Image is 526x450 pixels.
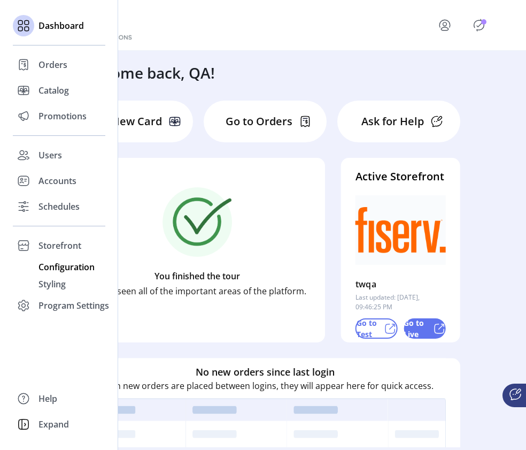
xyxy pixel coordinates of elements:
[154,270,240,283] p: You finished the tour
[38,278,66,291] span: Styling
[38,299,109,312] span: Program Settings
[226,113,292,129] p: Go to Orders
[38,19,84,32] span: Dashboard
[470,17,488,34] button: Publisher Panel
[89,113,162,129] p: Add New Card
[89,285,306,298] p: You’ve seen all of the important areas of the platform.
[361,113,424,129] p: Ask for Help
[357,317,380,340] p: Go to Test
[97,379,434,392] p: When new orders are placed between logins, they will appear here for quick access.
[423,12,470,38] button: menu
[38,84,69,97] span: Catalog
[355,276,377,293] p: twqa
[38,418,69,431] span: Expand
[38,239,81,252] span: Storefront
[38,261,95,273] span: Configuration
[38,58,67,71] span: Orders
[196,365,335,379] h6: No new orders since last login
[38,392,57,405] span: Help
[355,169,446,185] h4: Active Storefront
[404,317,429,340] p: Go to Live
[77,62,215,84] h3: Welcome back, QA!
[38,149,62,162] span: Users
[38,174,76,187] span: Accounts
[355,293,446,312] p: Last updated: [DATE], 09:46:25 PM
[38,200,80,213] span: Schedules
[38,110,87,123] span: Promotions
